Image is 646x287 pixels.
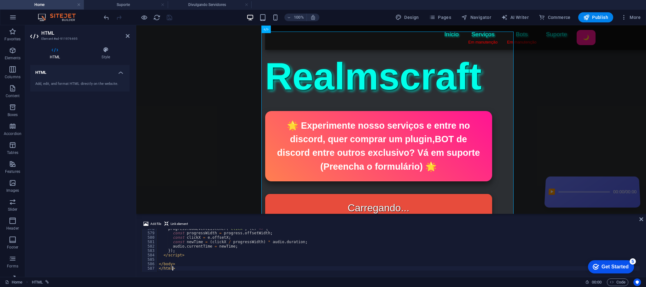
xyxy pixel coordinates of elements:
[633,278,641,286] button: Usercentrics
[4,3,50,16] div: Get Started 5 items remaining, 0% complete
[32,278,49,286] nav: breadcrumb
[5,56,21,61] p: Elements
[82,47,130,60] h4: Style
[153,14,160,21] button: reload
[168,1,252,8] h4: Divulgando Servidores
[36,14,84,21] img: Editor Logo
[142,253,158,257] div: 584
[142,235,158,240] div: 580
[610,278,626,286] span: Code
[142,257,158,262] div: 585
[592,278,602,286] span: 00 00
[41,30,130,36] h2: HTML
[142,240,158,244] div: 581
[8,207,18,212] p: Slider
[6,188,19,193] p: Images
[578,12,613,22] button: Publish
[461,14,491,20] span: Navigator
[142,262,158,266] div: 586
[621,14,641,20] span: More
[7,264,18,269] p: Forms
[41,36,117,42] h3: Element #ed-911976695
[6,93,20,98] p: Content
[284,14,307,21] button: 100%
[7,245,18,250] p: Footer
[539,14,571,20] span: Commerce
[45,280,49,284] i: This element is linked
[5,74,20,79] p: Columns
[607,278,628,286] button: Code
[163,220,189,228] button: Link element
[5,278,22,286] a: Click to cancel selection. Double-click to open Pages
[536,12,573,22] button: Commerce
[150,220,161,228] span: Add file
[310,15,316,20] i: On resize automatically adjust zoom level to fit chosen device.
[30,47,82,60] h4: HTML
[393,12,422,22] button: Design
[618,12,643,22] button: More
[142,249,158,253] div: 583
[18,7,45,13] div: Get Started
[46,1,52,8] div: 5
[7,150,18,155] p: Tables
[4,37,20,42] p: Favorites
[171,220,188,228] span: Link element
[427,12,454,22] button: Pages
[8,112,18,117] p: Boxes
[596,280,597,284] span: :
[102,14,110,21] button: undo
[499,12,531,22] button: AI Writer
[140,14,148,21] button: Click here to leave preview mode and continue editing
[143,220,162,228] button: Add file
[4,131,21,136] p: Accordion
[32,278,43,286] span: Click to select. Double-click to edit
[142,231,158,235] div: 579
[103,14,110,21] i: Undo: Change HTML (Ctrl+Z)
[35,81,125,87] div: Add, edit, and format HTML directly on the website.
[30,65,130,76] h4: HTML
[84,1,168,8] h4: Suporte
[501,14,529,20] span: AI Writer
[142,244,158,249] div: 582
[459,12,494,22] button: Navigator
[153,14,160,21] i: Reload page
[583,14,608,20] span: Publish
[5,169,20,174] p: Features
[294,14,304,21] h6: 100%
[395,14,419,20] span: Design
[585,278,602,286] h6: Session time
[142,266,158,271] div: 587
[6,226,19,231] p: Header
[393,12,422,22] div: Design (Ctrl+Alt+Y)
[429,14,451,20] span: Pages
